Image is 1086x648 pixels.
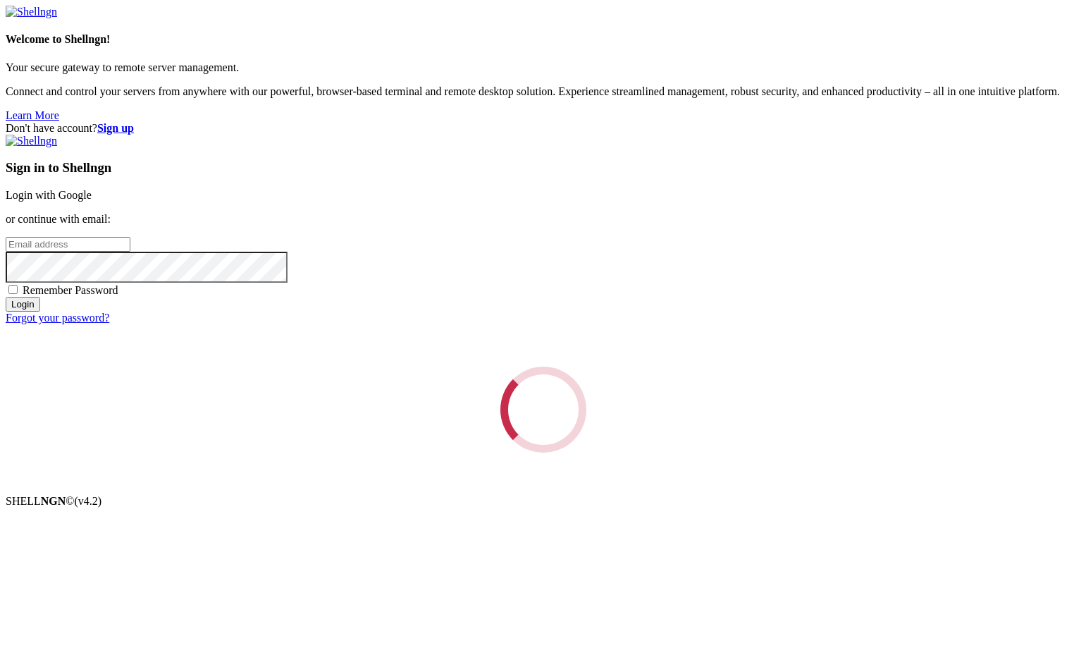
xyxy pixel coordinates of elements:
[6,213,1080,226] p: or continue with email:
[75,495,102,507] span: 4.2.0
[6,6,57,18] img: Shellngn
[41,495,66,507] b: NGN
[8,285,18,294] input: Remember Password
[491,357,595,461] div: Loading...
[6,297,40,312] input: Login
[6,312,109,324] a: Forgot your password?
[6,189,92,201] a: Login with Google
[6,495,101,507] span: SHELL ©
[6,160,1080,176] h3: Sign in to Shellngn
[6,237,130,252] input: Email address
[97,122,134,134] a: Sign up
[6,33,1080,46] h4: Welcome to Shellngn!
[6,61,1080,74] p: Your secure gateway to remote server management.
[6,85,1080,98] p: Connect and control your servers from anywhere with our powerful, browser-based terminal and remo...
[23,284,118,296] span: Remember Password
[6,122,1080,135] div: Don't have account?
[6,109,59,121] a: Learn More
[6,135,57,147] img: Shellngn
